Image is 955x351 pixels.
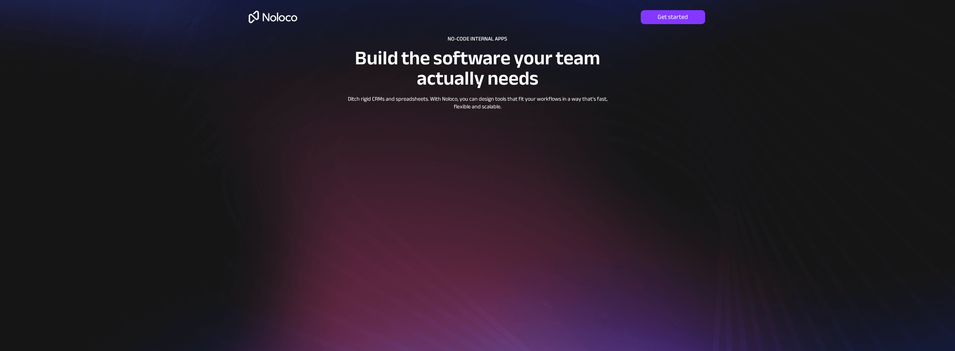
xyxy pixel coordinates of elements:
span: Get started [641,13,705,21]
span: NO-CODE INTERNAL APPS [448,34,507,44]
a: Get started [641,10,705,24]
iframe: Platform overview [283,117,671,325]
span: Ditch rigid CRMs and spreadsheets. With Noloco, you can design tools that fit your workflows in a... [348,94,608,112]
span: Build the software your team actually needs [355,40,600,96]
